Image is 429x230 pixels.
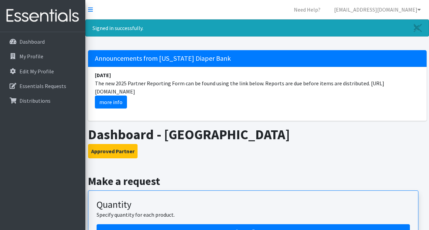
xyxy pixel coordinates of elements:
[85,19,429,37] div: Signed in successfully.
[3,49,83,63] a: My Profile
[329,3,426,16] a: [EMAIL_ADDRESS][DOMAIN_NAME]
[3,64,83,78] a: Edit My Profile
[19,38,45,45] p: Dashboard
[19,53,43,60] p: My Profile
[95,96,127,109] a: more info
[88,175,427,188] h2: Make a request
[88,126,427,143] h1: Dashboard - [GEOGRAPHIC_DATA]
[95,72,111,78] strong: [DATE]
[19,68,54,75] p: Edit My Profile
[3,4,83,27] img: HumanEssentials
[19,83,66,89] p: Essentials Requests
[407,20,429,36] a: Close
[288,3,326,16] a: Need Help?
[88,50,427,67] h5: Announcements from [US_STATE] Diaper Bank
[3,35,83,48] a: Dashboard
[97,211,410,219] p: Specify quantity for each product.
[88,67,427,113] li: The new 2025 Partner Reporting Form can be found using the link below. Reports are due before ite...
[19,97,51,104] p: Distributions
[88,144,138,158] button: Approved Partner
[3,94,83,107] a: Distributions
[97,199,410,211] h3: Quantity
[3,79,83,93] a: Essentials Requests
